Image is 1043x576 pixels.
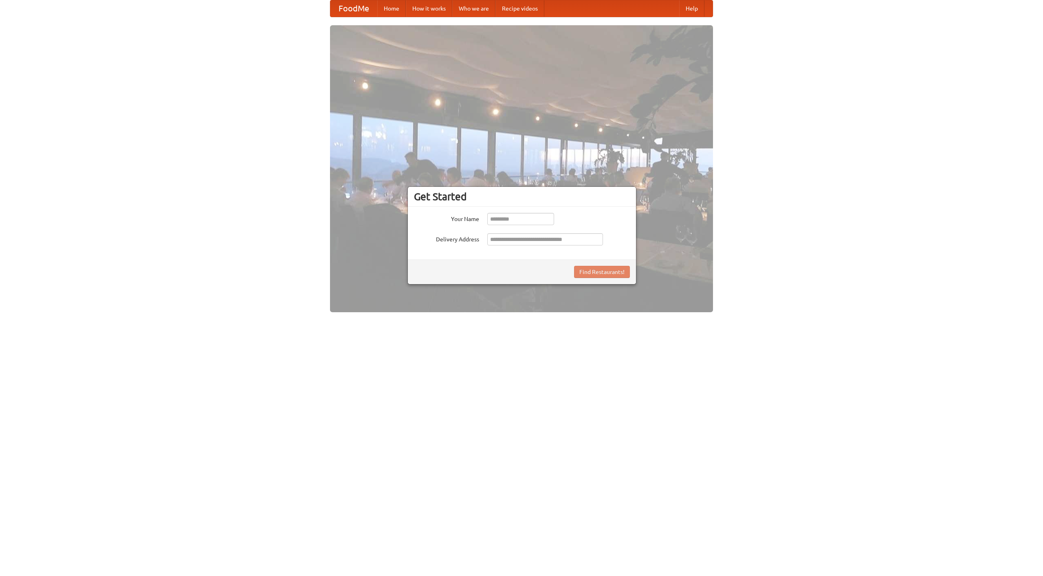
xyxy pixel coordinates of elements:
h3: Get Started [414,191,630,203]
label: Delivery Address [414,233,479,243]
label: Your Name [414,213,479,223]
a: Home [377,0,406,17]
a: Help [679,0,704,17]
a: FoodMe [330,0,377,17]
button: Find Restaurants! [574,266,630,278]
a: How it works [406,0,452,17]
a: Recipe videos [495,0,544,17]
a: Who we are [452,0,495,17]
